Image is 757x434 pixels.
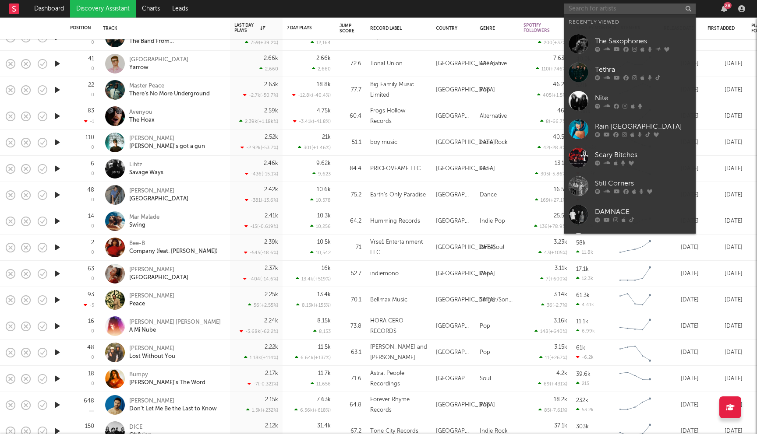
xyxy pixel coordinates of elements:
div: [GEOGRAPHIC_DATA] [129,274,188,282]
div: [DATE] [707,111,743,122]
div: 2.15k [265,397,278,402]
div: -15 ( -0.619 % ) [244,224,278,229]
div: 2.46k [264,161,278,166]
div: 9,623 [312,171,331,177]
div: -3.68k ( -62.2 % ) [240,329,278,334]
a: [PERSON_NAME][GEOGRAPHIC_DATA] [129,266,188,282]
div: 11.8k [576,249,593,255]
div: Country [436,26,467,31]
div: [GEOGRAPHIC_DATA] [129,195,188,203]
svg: Chart title [616,263,655,285]
div: -3.41k ( -41.8 % ) [293,119,331,124]
div: 232k [576,398,588,403]
div: 37.1k [554,423,567,429]
div: Still Corners [595,178,691,189]
div: 69 ( +431 % ) [538,381,567,387]
a: Bumpy[PERSON_NAME]'s The Word [129,371,205,387]
div: Track [103,26,221,31]
a: The Saxophones [564,30,696,58]
div: [DATE] [707,190,743,200]
div: 0 [91,224,94,229]
div: 16 [88,318,94,324]
div: [GEOGRAPHIC_DATA] [436,111,471,122]
div: Avenyou [129,108,155,116]
div: Bellmax Music [370,295,407,305]
div: 73.8 [340,321,361,332]
svg: Chart title [616,289,655,311]
a: Bee-BCompany (feat. [PERSON_NAME]) [129,240,218,255]
div: There’s No More Underground [129,90,210,98]
div: 2,660 [312,66,331,72]
div: 25.5k [554,213,567,219]
div: 405 ( +1.5 % ) [537,92,567,98]
div: -2.92k ( -53.7 % ) [241,145,278,150]
div: -545 ( -18.6 % ) [244,250,278,255]
div: 148 ( +640 % ) [534,329,567,334]
div: Big Family Music Limited [370,80,427,101]
a: [GEOGRAPHIC_DATA]Yarrow [129,56,188,72]
a: [PERSON_NAME] [PERSON_NAME]A Mi Nube [129,318,221,334]
div: 2.42k [264,187,278,192]
div: Master Peace [129,82,210,90]
svg: Chart title [616,237,655,259]
div: 200 ( +37 % ) [538,40,567,45]
input: Search for artists [564,3,696,14]
div: Pop [480,347,490,358]
a: LihtzSavage Ways [129,161,163,177]
div: 2.52k [265,134,278,140]
div: 11.5k [318,344,331,350]
div: [DATE] [707,347,743,358]
div: 2.66k [264,56,278,61]
div: 6.56k ( +618 % ) [294,407,331,413]
div: 2.39k [264,239,278,245]
div: 13.4k ( +519 % ) [296,276,331,282]
svg: Chart title [616,342,655,364]
div: Don't Let Me Be the Last to Know [129,405,217,413]
div: [PERSON_NAME] and [PERSON_NAME] [370,342,427,363]
div: 4.41k [576,302,594,308]
div: [PERSON_NAME] [129,187,188,195]
div: 4.2k [556,371,567,376]
div: 3.15k [554,344,567,350]
div: 3.16k [554,318,567,324]
div: [PERSON_NAME] [129,345,175,353]
div: 10.3k [317,213,331,219]
div: 303k [576,424,589,430]
div: 18.8k [317,82,331,87]
div: 3.11k [555,266,567,271]
div: 0 [91,171,94,176]
div: 6.99k [576,328,595,334]
div: DAMNAGE [595,206,691,217]
div: -404 ( -14.6 % ) [243,276,278,282]
div: [DATE] [664,400,699,410]
div: Earth's Only Paradise [370,190,426,200]
svg: Chart title [616,368,655,390]
div: [DATE] [707,242,743,253]
div: 759 ( +39.2 % ) [245,40,278,45]
div: The Saxophones [595,36,691,46]
div: Bumpy [129,371,205,379]
div: 0 [91,276,94,281]
div: 2.59k [264,108,278,114]
div: Lost Without You [129,353,175,360]
div: Record Label [370,26,423,31]
div: 84.4 [340,164,361,174]
div: 63.1 [340,347,361,358]
div: 0 [91,355,94,360]
div: 11.7k [318,371,331,376]
div: 71 [340,242,361,253]
div: 6.64k ( +137 % ) [295,355,331,360]
div: 2,660 [259,66,278,72]
div: [GEOGRAPHIC_DATA] [436,242,495,253]
div: 1.18k ( +114 % ) [244,355,278,360]
div: 0 [91,329,94,334]
div: 43 ( +105 % ) [538,250,567,255]
div: 3.14k [554,292,567,297]
div: 40.5k [553,134,567,140]
div: 8,153 [313,329,331,334]
div: [PERSON_NAME]'s got a gun [129,143,205,150]
div: [GEOGRAPHIC_DATA] [436,137,495,148]
div: 61.3k [576,293,590,298]
a: [PERSON_NAME][PERSON_NAME]'s got a gun [129,135,205,150]
div: [DATE] [707,269,743,279]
